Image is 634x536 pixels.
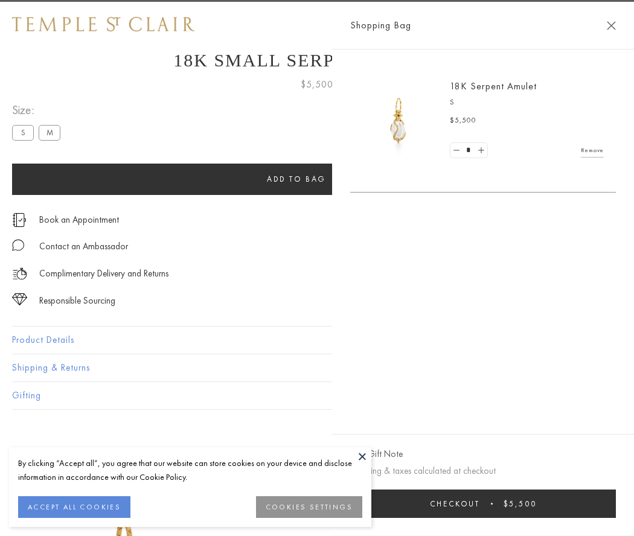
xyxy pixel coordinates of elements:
[256,496,362,518] button: COOKIES SETTINGS
[475,143,487,158] a: Set quantity to 2
[350,18,411,33] span: Shopping Bag
[607,21,616,30] button: Close Shopping Bag
[12,327,622,354] button: Product Details
[12,17,194,31] img: Temple St. Clair
[267,174,326,184] span: Add to bag
[301,77,333,92] span: $5,500
[350,464,616,479] p: Shipping & taxes calculated at checkout
[12,100,65,120] span: Size:
[18,496,130,518] button: ACCEPT ALL COOKIES
[12,382,622,409] button: Gifting
[12,164,581,195] button: Add to bag
[39,239,128,254] div: Contact an Ambassador
[430,499,480,509] span: Checkout
[39,213,119,226] a: Book an Appointment
[12,354,622,381] button: Shipping & Returns
[12,50,622,71] h1: 18K Small Serpent Amulet
[12,239,24,251] img: MessageIcon-01_2.svg
[504,499,537,509] span: $5,500
[362,85,435,157] img: P51836-E11SERPPV
[12,266,27,281] img: icon_delivery.svg
[12,213,27,227] img: icon_appointment.svg
[12,293,27,305] img: icon_sourcing.svg
[350,447,403,462] button: Add Gift Note
[39,293,115,308] div: Responsible Sourcing
[18,456,362,484] div: By clicking “Accept all”, you agree that our website can store cookies on your device and disclos...
[450,143,463,158] a: Set quantity to 0
[450,97,604,109] p: S
[350,490,616,518] button: Checkout $5,500
[450,80,537,92] a: 18K Serpent Amulet
[39,266,168,281] p: Complimentary Delivery and Returns
[450,115,476,127] span: $5,500
[12,125,34,140] label: S
[581,144,604,157] a: Remove
[39,125,60,140] label: M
